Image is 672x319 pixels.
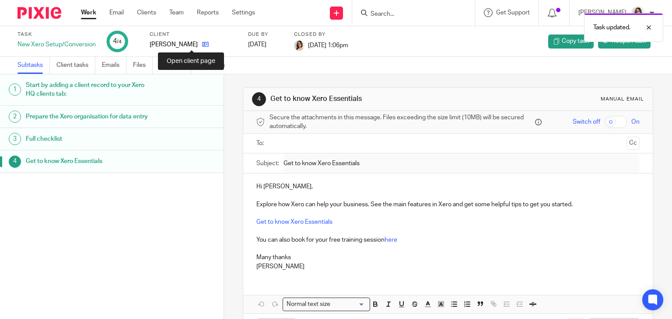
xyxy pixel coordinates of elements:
p: Task updated. [593,23,630,32]
h1: Get to know Xero Essentials [26,155,152,168]
label: Closed by [294,31,348,38]
span: Normal text size [285,300,332,309]
label: To: [256,139,266,148]
h1: Full checklist [26,132,152,146]
div: 1 [9,83,21,96]
a: Work [81,8,96,17]
div: 4 [9,156,21,168]
a: Audit logs [198,57,231,74]
a: Email [109,8,124,17]
span: On [631,118,640,126]
p: [PERSON_NAME] [256,262,640,271]
span: Switch off [573,118,600,126]
span: Secure the attachments in this message. Files exceeding the size limit (10MB) will be secured aut... [269,113,533,131]
img: Caroline%20-%20HS%20-%20LI.png [631,6,645,20]
a: Client tasks [56,57,95,74]
h1: Start by adding a client record to your Xero HQ clients tab: [26,79,152,101]
h1: Get to know Xero Essentials [270,94,466,104]
img: Pixie [17,7,61,19]
a: here [385,237,397,243]
div: 4 [113,36,122,46]
button: Cc [626,137,640,150]
p: Explore how Xero can help your business. See the main features in Xero and get some helpful tips ... [256,200,640,209]
a: Reports [197,8,219,17]
small: /4 [117,39,122,44]
a: Files [133,57,153,74]
label: Task [17,31,96,38]
a: Notes (0) [159,57,191,74]
p: Hi [PERSON_NAME], [256,182,640,191]
h1: Prepare the Xero organisation for data entry [26,110,152,123]
a: Settings [232,8,255,17]
div: Manual email [601,96,644,103]
a: Subtasks [17,57,50,74]
img: Caroline%20-%20HS%20-%20LI.png [294,40,304,51]
div: Search for option [283,298,370,311]
a: Clients [137,8,156,17]
a: Team [169,8,184,17]
label: Client [150,31,237,38]
div: 3 [9,133,21,145]
p: [PERSON_NAME] [150,40,198,49]
label: Subject: [256,159,279,168]
div: 2 [9,111,21,123]
a: Emails [102,57,126,74]
input: Search for option [333,300,365,309]
p: Many thanks [256,253,640,262]
span: [DATE] 1:06pm [308,42,348,48]
div: 4 [252,92,266,106]
a: Get to know Xero Essentials [256,219,332,225]
p: You can also book for your free training session [256,236,640,244]
label: Due by [248,31,283,38]
div: [DATE] [248,40,283,49]
div: New Xero Setup/Conversion [17,40,96,49]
